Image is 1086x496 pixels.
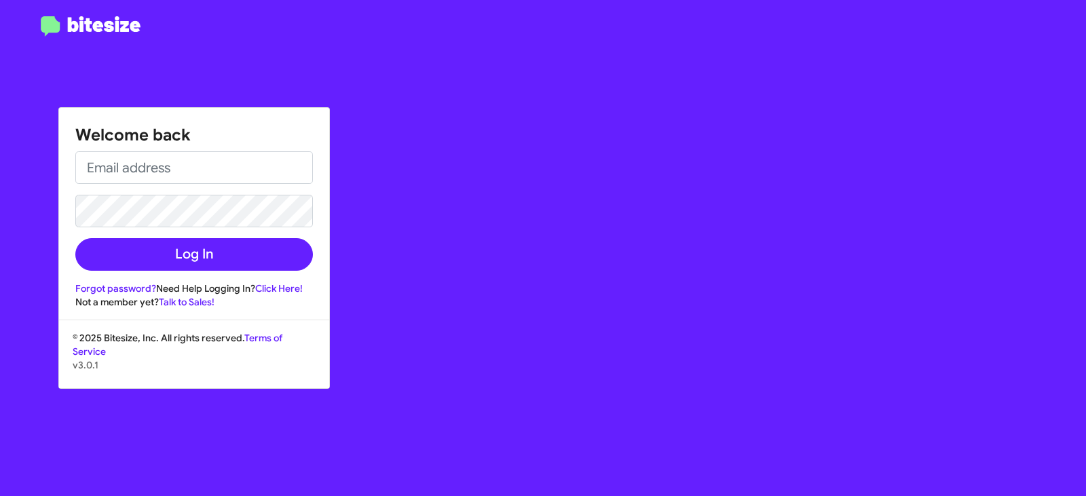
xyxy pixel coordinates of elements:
input: Email address [75,151,313,184]
a: Talk to Sales! [159,296,214,308]
button: Log In [75,238,313,271]
h1: Welcome back [75,124,313,146]
a: Click Here! [255,282,303,294]
a: Forgot password? [75,282,156,294]
div: Not a member yet? [75,295,313,309]
p: v3.0.1 [73,358,316,372]
div: Need Help Logging In? [75,282,313,295]
div: © 2025 Bitesize, Inc. All rights reserved. [59,331,329,388]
